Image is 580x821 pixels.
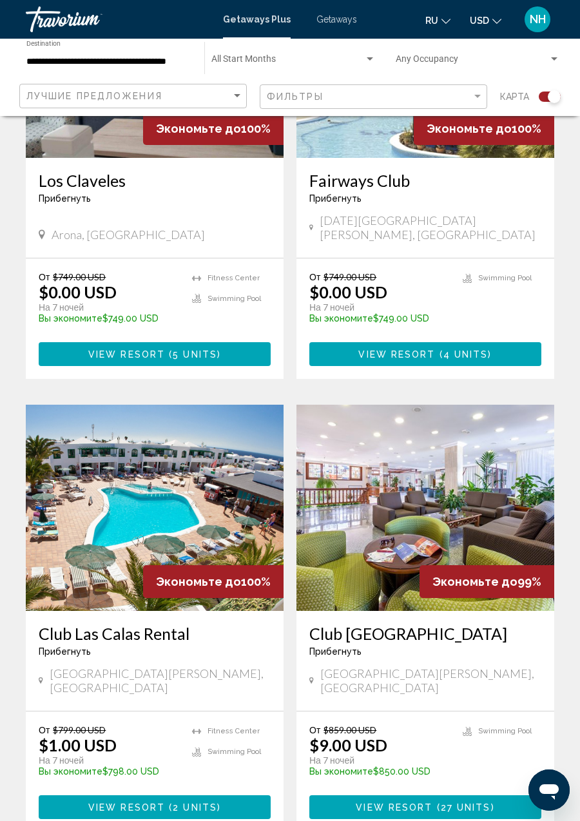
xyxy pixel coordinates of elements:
[39,755,179,766] p: На 7 ночей
[427,122,512,135] span: Экономьте до
[432,802,494,813] span: ( )
[26,6,210,32] a: Travorium
[39,313,179,324] p: $749.00 USD
[143,112,284,145] div: 100%
[324,724,376,735] span: $859.00 USD
[208,748,261,756] span: Swimming Pool
[432,575,517,588] span: Экономьте до
[309,282,387,302] p: $0.00 USD
[309,646,362,657] span: Прибегнуть
[309,755,450,766] p: На 7 ночей
[39,171,271,190] a: Los Claveles
[39,624,271,643] a: Club Las Calas Rental
[267,92,324,102] span: Фильтры
[309,735,387,755] p: $9.00 USD
[39,766,179,777] p: $798.00 USD
[26,91,162,101] span: Лучшие предложения
[309,313,373,324] span: Вы экономите
[223,14,291,24] a: Getaways Plus
[470,15,489,26] span: USD
[356,802,432,813] span: View Resort
[260,84,487,110] button: Filter
[39,724,50,735] span: От
[470,11,501,30] button: Change currency
[309,724,320,735] span: От
[309,342,541,366] button: View Resort(4 units)
[88,349,165,360] span: View Resort
[414,112,554,145] div: 100%
[39,313,102,324] span: Вы экономите
[173,802,217,813] span: 2 units
[88,802,165,813] span: View Resort
[530,13,546,26] span: NH
[441,802,491,813] span: 27 units
[478,727,532,735] span: Swimming Pool
[39,646,91,657] span: Прибегнуть
[296,405,554,611] img: 1668O01L.jpg
[39,271,50,282] span: От
[358,349,435,360] span: View Resort
[324,271,376,282] span: $749.00 USD
[320,213,541,242] span: [DATE][GEOGRAPHIC_DATA][PERSON_NAME], [GEOGRAPHIC_DATA]
[309,624,541,643] a: Club [GEOGRAPHIC_DATA]
[320,666,541,695] span: [GEOGRAPHIC_DATA][PERSON_NAME], [GEOGRAPHIC_DATA]
[309,171,541,190] a: Fairways Club
[39,282,117,302] p: $0.00 USD
[500,88,529,106] span: карта
[39,302,179,313] p: На 7 ночей
[156,122,241,135] span: Экономьте до
[436,349,492,360] span: ( )
[39,795,271,819] button: View Resort(2 units)
[309,193,362,204] span: Прибегнуть
[309,766,373,777] span: Вы экономите
[309,302,450,313] p: На 7 ночей
[309,313,450,324] p: $749.00 USD
[309,795,541,819] button: View Resort(27 units)
[309,271,320,282] span: От
[425,15,438,26] span: ru
[26,91,243,102] mat-select: Sort by
[53,271,106,282] span: $749.00 USD
[528,769,570,811] iframe: Кнопка запуска окна обмена сообщениями
[309,766,450,777] p: $850.00 USD
[50,666,271,695] span: [GEOGRAPHIC_DATA][PERSON_NAME], [GEOGRAPHIC_DATA]
[425,11,450,30] button: Change language
[143,565,284,598] div: 100%
[39,766,102,777] span: Вы экономите
[165,802,221,813] span: ( )
[165,349,221,360] span: ( )
[208,295,261,303] span: Swimming Pool
[39,193,91,204] span: Прибегнуть
[26,405,284,611] img: 1448E01X.jpg
[39,735,117,755] p: $1.00 USD
[173,349,217,360] span: 5 units
[420,565,554,598] div: 99%
[39,342,271,366] button: View Resort(5 units)
[53,724,106,735] span: $799.00 USD
[443,349,488,360] span: 4 units
[521,6,554,33] button: User Menu
[52,227,205,242] span: Arona, [GEOGRAPHIC_DATA]
[208,727,260,735] span: Fitness Center
[156,575,241,588] span: Экономьте до
[208,274,260,282] span: Fitness Center
[478,274,532,282] span: Swimming Pool
[316,14,357,24] a: Getaways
